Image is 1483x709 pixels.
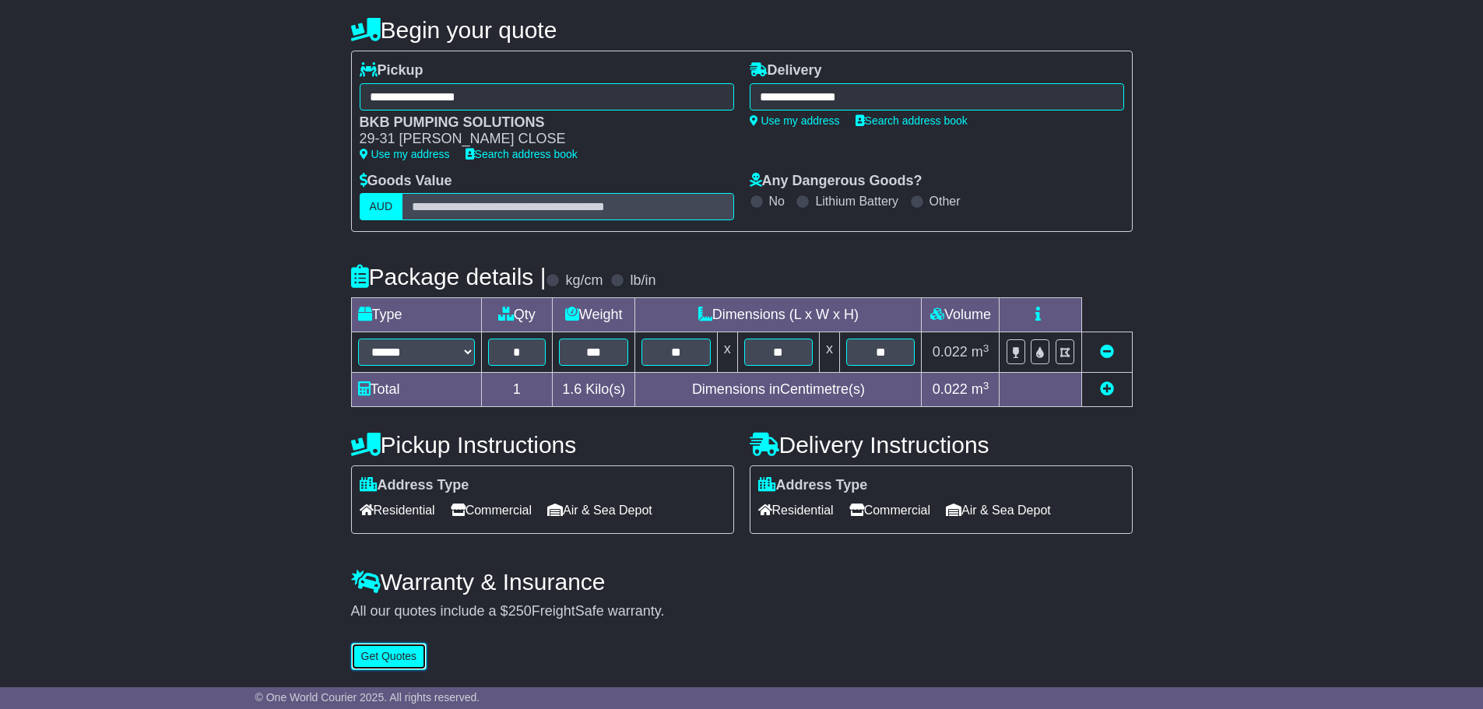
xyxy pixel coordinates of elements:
span: Commercial [451,498,532,522]
td: Dimensions in Centimetre(s) [635,373,922,407]
td: Qty [481,298,553,332]
label: Address Type [758,477,868,494]
td: Type [351,298,481,332]
span: Residential [360,498,435,522]
span: Air & Sea Depot [547,498,652,522]
h4: Package details | [351,264,546,290]
span: © One World Courier 2025. All rights reserved. [255,691,480,704]
label: Pickup [360,62,423,79]
label: Other [930,194,961,209]
a: Use my address [360,148,450,160]
td: x [717,332,737,373]
div: 29-31 [PERSON_NAME] CLOSE [360,131,719,148]
span: Residential [758,498,834,522]
span: m [972,344,989,360]
a: Search address book [856,114,968,127]
td: Total [351,373,481,407]
span: m [972,381,989,397]
h4: Begin your quote [351,17,1133,43]
span: 0.022 [933,344,968,360]
span: 0.022 [933,381,968,397]
h4: Delivery Instructions [750,432,1133,458]
label: No [769,194,785,209]
sup: 3 [983,380,989,391]
sup: 3 [983,342,989,354]
span: 250 [508,603,532,619]
a: Add new item [1100,381,1114,397]
label: Any Dangerous Goods? [750,173,922,190]
td: 1 [481,373,553,407]
td: Dimensions (L x W x H) [635,298,922,332]
label: kg/cm [565,272,603,290]
label: Lithium Battery [815,194,898,209]
a: Search address book [466,148,578,160]
td: x [820,332,840,373]
div: All our quotes include a $ FreightSafe warranty. [351,603,1133,620]
td: Kilo(s) [553,373,635,407]
button: Get Quotes [351,643,427,670]
label: lb/in [630,272,655,290]
label: Delivery [750,62,822,79]
div: BKB PUMPING SOLUTIONS [360,114,719,132]
span: Commercial [849,498,930,522]
label: AUD [360,193,403,220]
a: Remove this item [1100,344,1114,360]
span: 1.6 [562,381,582,397]
h4: Pickup Instructions [351,432,734,458]
label: Goods Value [360,173,452,190]
a: Use my address [750,114,840,127]
td: Volume [922,298,1000,332]
h4: Warranty & Insurance [351,569,1133,595]
label: Address Type [360,477,469,494]
span: Air & Sea Depot [946,498,1051,522]
td: Weight [553,298,635,332]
